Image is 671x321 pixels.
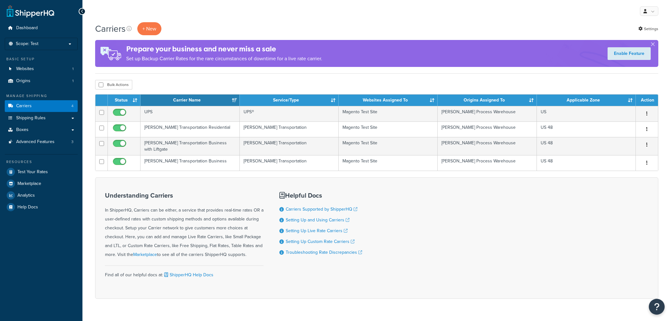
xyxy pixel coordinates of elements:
[163,272,213,278] a: ShipperHQ Help Docs
[5,93,78,99] div: Manage Shipping
[95,80,132,89] button: Bulk Actions
[240,137,339,155] td: [PERSON_NAME] Transportation
[16,41,38,47] span: Scope: Test
[95,40,126,67] img: ad-rules-rateshop-fe6ec290ccb7230408bd80ed9643f0289d75e0ffd9eb532fc0e269fcd187b520.png
[71,139,74,145] span: 3
[608,47,651,60] a: Enable Feature
[438,106,537,121] td: [PERSON_NAME] Process Warehouse
[108,95,140,106] th: Status: activate to sort column ascending
[72,66,74,72] span: 1
[17,181,41,187] span: Marketplace
[140,95,239,106] th: Carrier Name: activate to sort column ascending
[105,192,264,199] h3: Understanding Carriers
[5,112,78,124] a: Shipping Rules
[140,106,239,121] td: UPS
[339,137,438,155] td: Magento Test Site
[5,63,78,75] li: Websites
[5,56,78,62] div: Basic Setup
[649,299,665,315] button: Open Resource Center
[5,166,78,178] a: Test Your Rates
[240,95,339,106] th: Service/Type: activate to sort column ascending
[17,169,48,175] span: Test Your Rates
[5,136,78,148] a: Advanced Features 3
[16,115,46,121] span: Shipping Rules
[339,106,438,121] td: Magento Test Site
[72,78,74,84] span: 1
[16,66,34,72] span: Websites
[240,106,339,121] td: UPS®
[17,205,38,210] span: Help Docs
[438,155,537,171] td: [PERSON_NAME] Process Warehouse
[5,75,78,87] a: Origins 1
[7,5,54,17] a: ShipperHQ Home
[240,155,339,171] td: [PERSON_NAME] Transportation
[126,54,322,63] p: Set up Backup Carrier Rates for the rare circumstances of downtime for a live rate carrier.
[537,155,636,171] td: US 48
[279,192,362,199] h3: Helpful Docs
[5,100,78,112] li: Carriers
[16,139,55,145] span: Advanced Features
[140,121,239,137] td: [PERSON_NAME] Transportation Residential
[438,137,537,155] td: [PERSON_NAME] Process Warehouse
[105,192,264,259] div: In ShipperHQ, Carriers can be either, a service that provides real-time rates OR a user-defined r...
[5,201,78,213] a: Help Docs
[5,136,78,148] li: Advanced Features
[240,121,339,137] td: [PERSON_NAME] Transportation
[636,95,658,106] th: Action
[16,25,38,31] span: Dashboard
[140,155,239,171] td: [PERSON_NAME] Transportation Business
[286,217,349,223] a: Setting Up and Using Carriers
[95,23,126,35] h1: Carriers
[339,155,438,171] td: Magento Test Site
[5,100,78,112] a: Carriers 4
[339,121,438,137] td: Magento Test Site
[638,24,658,33] a: Settings
[16,103,32,109] span: Carriers
[16,78,30,84] span: Origins
[5,63,78,75] a: Websites 1
[5,159,78,165] div: Resources
[5,22,78,34] a: Dashboard
[438,95,537,106] th: Origins Assigned To: activate to sort column ascending
[286,227,348,234] a: Setting Up Live Rate Carriers
[438,121,537,137] td: [PERSON_NAME] Process Warehouse
[286,249,362,256] a: Troubleshooting Rate Discrepancies
[537,121,636,137] td: US 48
[16,127,29,133] span: Boxes
[286,238,355,245] a: Setting Up Custom Rate Carriers
[5,75,78,87] li: Origins
[537,106,636,121] td: US
[5,178,78,189] a: Marketplace
[286,206,357,213] a: Carriers Supported by ShipperHQ
[339,95,438,106] th: Websites Assigned To: activate to sort column ascending
[126,44,322,54] h4: Prepare your business and never miss a sale
[133,251,157,258] a: Marketplace
[537,95,636,106] th: Applicable Zone: activate to sort column ascending
[137,22,161,35] button: + New
[105,265,264,279] div: Find all of our helpful docs at:
[17,193,35,198] span: Analytics
[140,137,239,155] td: [PERSON_NAME] Transportation Business with Liftgate
[5,124,78,136] a: Boxes
[71,103,74,109] span: 4
[537,137,636,155] td: US 48
[5,190,78,201] a: Analytics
